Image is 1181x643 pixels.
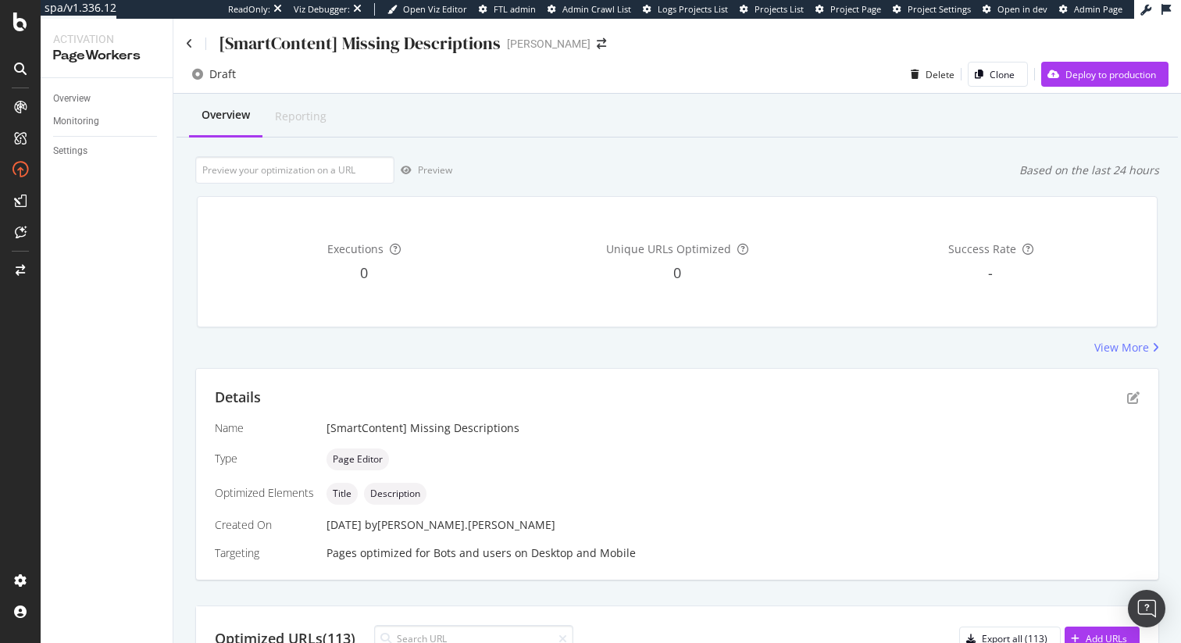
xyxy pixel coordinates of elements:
[215,517,314,533] div: Created On
[275,109,326,124] div: Reporting
[365,517,555,533] div: by [PERSON_NAME].[PERSON_NAME]
[1128,590,1165,627] div: Open Intercom Messenger
[215,545,314,561] div: Targeting
[1059,3,1122,16] a: Admin Page
[1065,68,1156,81] div: Deploy to production
[1094,340,1159,355] a: View More
[327,241,384,256] span: Executions
[548,3,631,16] a: Admin Crawl List
[219,31,501,55] div: [SmartContent] Missing Descriptions
[908,3,971,15] span: Project Settings
[53,143,162,159] a: Settings
[364,483,426,505] div: neutral label
[893,3,971,16] a: Project Settings
[186,38,193,49] a: Click to go back
[1074,3,1122,15] span: Admin Page
[494,3,536,15] span: FTL admin
[926,68,954,81] div: Delete
[1094,340,1149,355] div: View More
[360,263,368,282] span: 0
[531,545,636,561] div: Desktop and Mobile
[326,517,1140,533] div: [DATE]
[740,3,804,16] a: Projects List
[988,263,993,282] span: -
[983,3,1047,16] a: Open in dev
[1019,163,1159,178] div: Based on the last 24 hours
[53,31,160,47] div: Activation
[326,420,1140,436] div: [SmartContent] Missing Descriptions
[904,62,954,87] button: Delete
[326,545,1140,561] div: Pages optimized for on
[53,113,162,130] a: Monitoring
[643,3,728,16] a: Logs Projects List
[53,47,160,65] div: PageWorkers
[562,3,631,15] span: Admin Crawl List
[394,158,452,183] button: Preview
[755,3,804,15] span: Projects List
[53,91,91,107] div: Overview
[53,91,162,107] a: Overview
[294,3,350,16] div: Viz Debugger:
[673,263,681,282] span: 0
[202,107,250,123] div: Overview
[333,489,351,498] span: Title
[387,3,467,16] a: Open Viz Editor
[53,143,87,159] div: Settings
[333,455,383,464] span: Page Editor
[53,113,99,130] div: Monitoring
[606,241,731,256] span: Unique URLs Optimized
[209,66,236,82] div: Draft
[215,388,261,408] div: Details
[997,3,1047,15] span: Open in dev
[326,483,358,505] div: neutral label
[228,3,270,16] div: ReadOnly:
[215,420,314,436] div: Name
[418,163,452,177] div: Preview
[948,241,1016,256] span: Success Rate
[370,489,420,498] span: Description
[968,62,1028,87] button: Clone
[815,3,881,16] a: Project Page
[195,156,394,184] input: Preview your optimization on a URL
[403,3,467,15] span: Open Viz Editor
[434,545,512,561] div: Bots and users
[830,3,881,15] span: Project Page
[597,38,606,49] div: arrow-right-arrow-left
[326,448,389,470] div: neutral label
[507,36,590,52] div: [PERSON_NAME]
[658,3,728,15] span: Logs Projects List
[215,485,314,501] div: Optimized Elements
[1041,62,1169,87] button: Deploy to production
[1127,391,1140,404] div: pen-to-square
[215,451,314,466] div: Type
[990,68,1015,81] div: Clone
[479,3,536,16] a: FTL admin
